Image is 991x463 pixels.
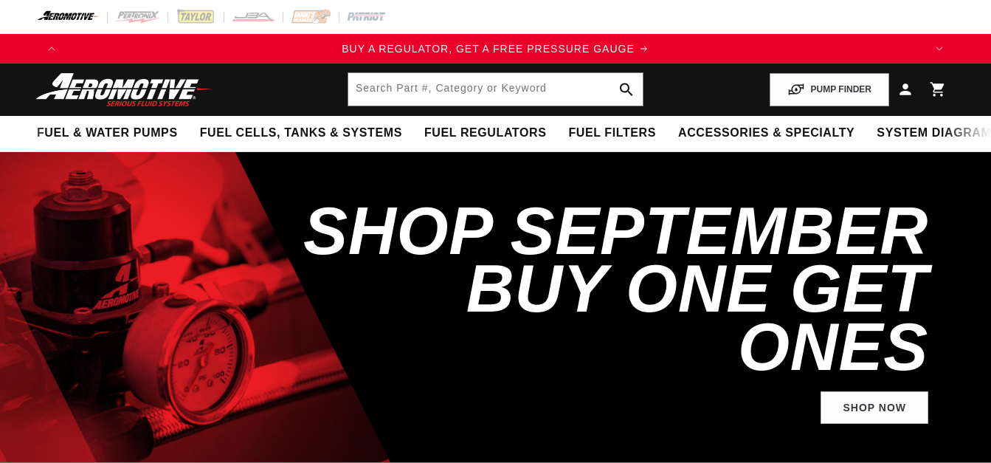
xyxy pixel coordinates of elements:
[189,116,413,151] summary: Fuel Cells, Tanks & Systems
[568,126,656,141] span: Fuel Filters
[66,41,925,57] div: Announcement
[557,116,667,151] summary: Fuel Filters
[26,116,189,151] summary: Fuel & Water Pumps
[66,41,925,57] a: BUY A REGULATOR, GET A FREE PRESSURE GAUGE
[821,391,928,425] a: Shop Now
[66,41,925,57] div: 1 of 4
[413,116,557,151] summary: Fuel Regulators
[32,72,216,107] img: Aeromotive
[667,116,866,151] summary: Accessories & Specialty
[342,43,635,55] span: BUY A REGULATOR, GET A FREE PRESSURE GAUGE
[348,73,643,106] input: Search by Part Number, Category or Keyword
[200,126,402,141] span: Fuel Cells, Tanks & Systems
[925,34,954,64] button: Translation missing: en.sections.announcements.next_announcement
[297,202,928,377] h2: SHOP SEPTEMBER BUY ONE GET ONES
[678,126,854,141] span: Accessories & Specialty
[770,73,889,106] button: PUMP FINDER
[37,34,66,64] button: Translation missing: en.sections.announcements.previous_announcement
[424,126,546,141] span: Fuel Regulators
[37,126,178,141] span: Fuel & Water Pumps
[610,73,643,106] button: search button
